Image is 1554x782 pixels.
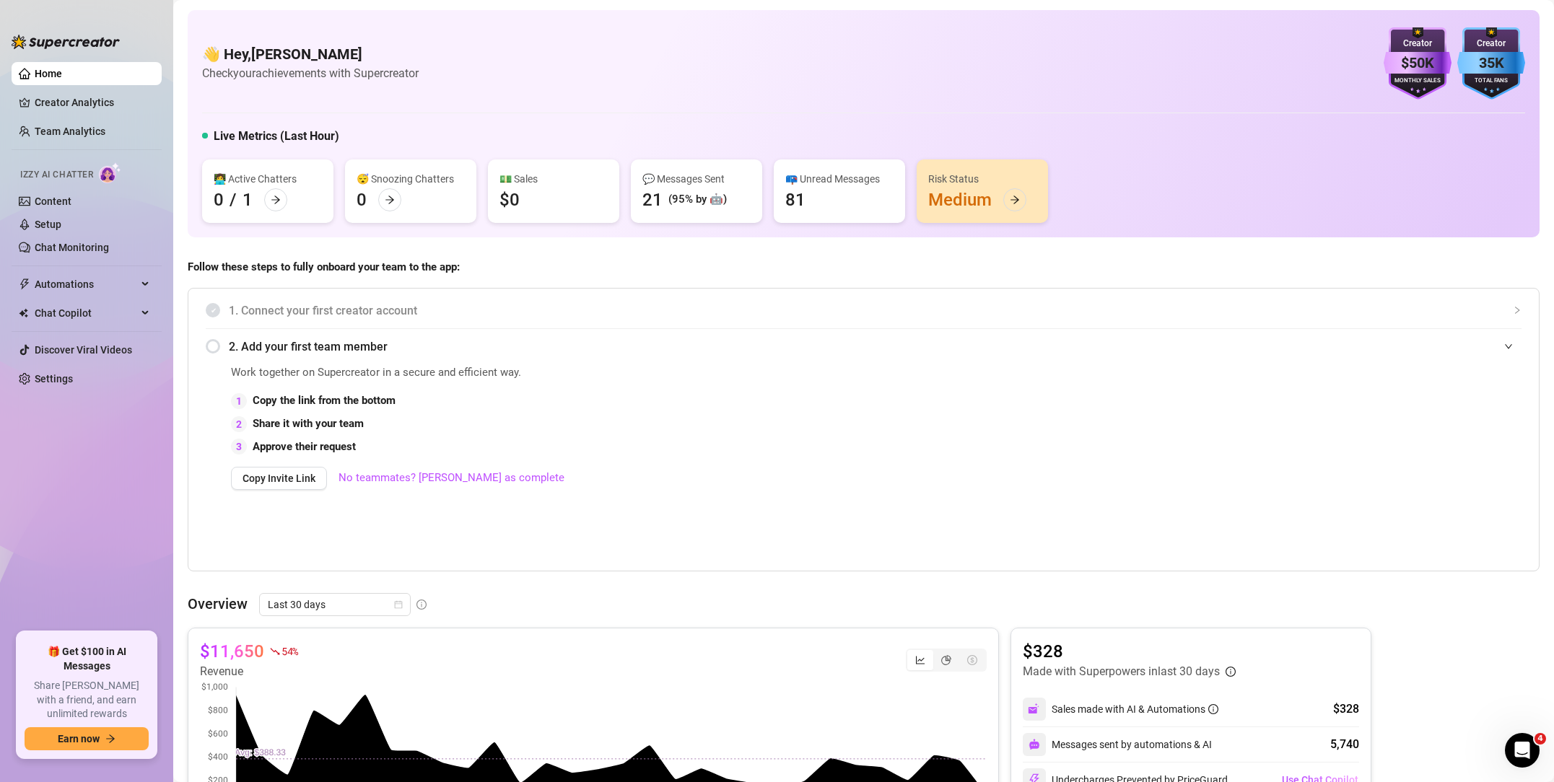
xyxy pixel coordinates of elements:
[1384,76,1452,86] div: Monthly Sales
[200,663,298,680] article: Revenue
[416,599,427,610] span: info-circle
[25,645,149,673] span: 🎁 Get $100 in AI Messages
[58,733,100,744] span: Earn now
[35,195,71,207] a: Content
[1023,663,1220,680] article: Made with Superpowers in last 30 days
[202,44,419,64] h4: 👋 Hey, [PERSON_NAME]
[1457,27,1525,100] img: blue-badge-DgoSNQY1.svg
[1023,733,1212,756] div: Messages sent by automations & AI
[642,171,751,187] div: 💬 Messages Sent
[1029,739,1040,750] img: svg%3e
[243,188,253,211] div: 1
[1513,306,1522,315] span: collapsed
[1052,701,1218,717] div: Sales made with AI & Automations
[1535,733,1546,744] span: 4
[206,329,1522,364] div: 2. Add your first team member
[35,344,132,356] a: Discover Viral Videos
[642,188,663,211] div: 21
[785,171,894,187] div: 📪 Unread Messages
[35,68,62,79] a: Home
[19,308,28,318] img: Chat Copilot
[231,439,247,454] div: 3
[1010,195,1020,205] span: arrow-right
[206,293,1522,328] div: 1. Connect your first creator account
[1023,640,1236,663] article: $328
[35,373,73,385] a: Settings
[35,302,137,325] span: Chat Copilot
[188,260,460,273] strong: Follow these steps to fully onboard your team to the app:
[188,593,248,615] article: Overview
[253,417,364,430] strong: Share it with your team
[1457,37,1525,50] div: Creator
[231,416,247,432] div: 2
[339,470,564,487] a: No teammates? [PERSON_NAME] as complete
[19,278,30,290] span: thunderbolt
[1384,52,1452,74] div: $50K
[281,644,298,658] span: 54 %
[243,473,315,484] span: Copy Invite Link
[20,168,93,182] span: Izzy AI Chatter
[1028,703,1041,716] img: svg%3e
[231,364,1197,382] span: Work together on Supercreator in a secure and efficient way.
[915,655,925,665] span: line-chart
[1330,736,1359,753] div: 5,740
[499,171,608,187] div: 💵 Sales
[25,727,149,750] button: Earn nowarrow-right
[214,128,339,145] h5: Live Metrics (Last Hour)
[270,646,280,656] span: fall
[35,126,105,137] a: Team Analytics
[906,649,987,672] div: segmented control
[35,242,109,253] a: Chat Monitoring
[99,162,121,183] img: AI Chatter
[668,191,727,208] div: (95% by 🤖)
[35,219,61,230] a: Setup
[214,188,224,211] div: 0
[1333,700,1359,718] div: $328
[105,734,115,744] span: arrow-right
[268,594,402,615] span: Last 30 days
[271,195,281,205] span: arrow-right
[229,302,1522,320] span: 1. Connect your first creator account
[1384,37,1452,50] div: Creator
[967,655,977,665] span: dollar-circle
[202,64,419,82] article: Check your achievements with Supercreator
[231,467,327,490] button: Copy Invite Link
[394,600,403,609] span: calendar
[35,273,137,296] span: Automations
[1504,342,1513,351] span: expanded
[253,440,356,453] strong: Approve their request
[1226,667,1236,677] span: info-circle
[1457,76,1525,86] div: Total Fans
[357,188,367,211] div: 0
[1384,27,1452,100] img: purple-badge-B9DA21FR.svg
[1208,704,1218,714] span: info-circle
[229,338,1522,356] span: 2. Add your first team member
[214,171,322,187] div: 👩‍💻 Active Chatters
[25,679,149,721] span: Share [PERSON_NAME] with a friend, and earn unlimited rewards
[928,171,1036,187] div: Risk Status
[12,35,120,49] img: logo-BBDzfeDw.svg
[385,195,395,205] span: arrow-right
[200,640,264,663] article: $11,650
[785,188,806,211] div: 81
[499,188,520,211] div: $0
[941,655,951,665] span: pie-chart
[357,171,465,187] div: 😴 Snoozing Chatters
[231,393,247,409] div: 1
[1457,52,1525,74] div: 35K
[1233,364,1522,549] iframe: Adding Team Members
[35,91,150,114] a: Creator Analytics
[253,394,396,407] strong: Copy the link from the bottom
[1505,733,1540,768] iframe: Intercom live chat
